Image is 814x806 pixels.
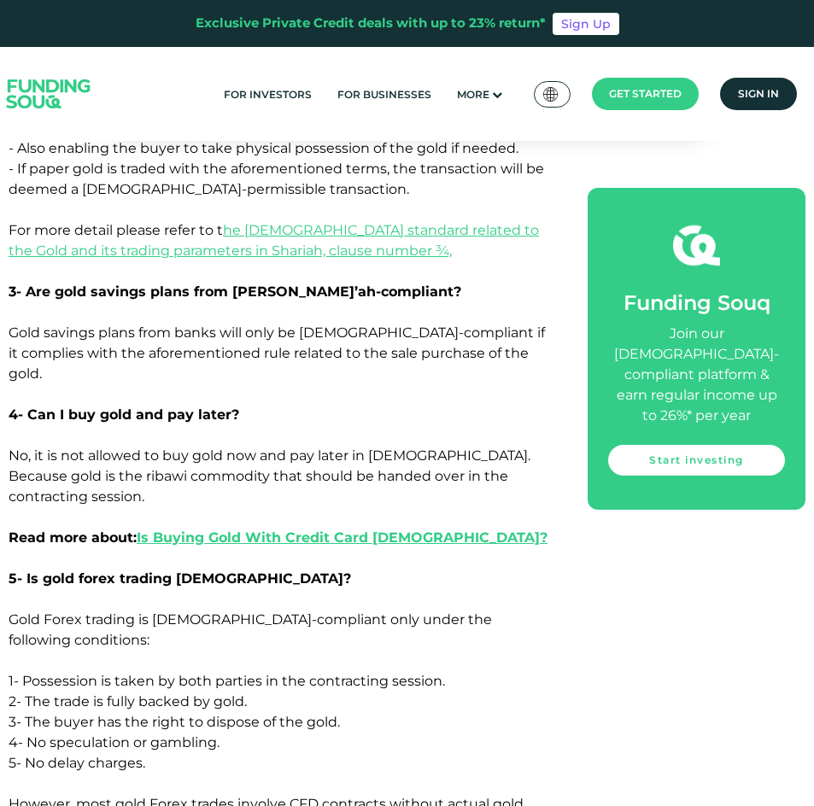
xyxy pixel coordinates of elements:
[543,87,559,102] img: SA Flag
[673,222,720,269] img: fsicon
[624,290,770,315] span: Funding Souq
[196,14,546,33] div: Exclusive Private Credit deals with up to 23% return*
[9,673,445,689] span: 1- Possession is taken by both parties in the contracting session.
[220,80,316,108] a: For Investors
[608,445,785,476] a: Start investing
[9,222,539,259] a: he [DEMOGRAPHIC_DATA] standard related to the Gold and its trading parameters in Shariah, clause ...
[9,447,548,546] span: No, it is not allowed to buy gold now and pay later in [DEMOGRAPHIC_DATA]. Because gold is the ri...
[553,13,619,35] a: Sign Up
[9,714,340,730] span: 3- The buyer has the right to dispose of the gold.
[9,693,247,710] span: 2- The trade is fully backed by gold.
[9,406,239,423] span: 4- Can I buy gold and pay later?
[738,87,779,100] span: Sign in
[9,611,492,648] span: Gold Forex trading is [DEMOGRAPHIC_DATA]-compliant only under the following conditions:
[333,80,436,108] a: For Businesses
[720,78,797,110] a: Sign in
[9,324,545,382] span: Gold savings plans from banks will only be [DEMOGRAPHIC_DATA]-compliant if it complies with the a...
[9,283,461,300] strong: 3- Are gold savings plans from [PERSON_NAME]’ah-compliant?
[9,529,548,546] strong: Read more about:
[457,88,489,101] span: More
[9,734,220,751] span: 4- No speculation or gambling.
[9,570,351,587] span: 5- Is gold forex trading [DEMOGRAPHIC_DATA]?
[9,755,145,771] span: 5- No delay charges.
[608,324,785,426] div: Join our [DEMOGRAPHIC_DATA]-compliant platform & earn regular income up to 26%* per year
[137,529,548,546] a: Is Buying Gold With Credit Card [DEMOGRAPHIC_DATA]?
[609,87,682,100] span: Get started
